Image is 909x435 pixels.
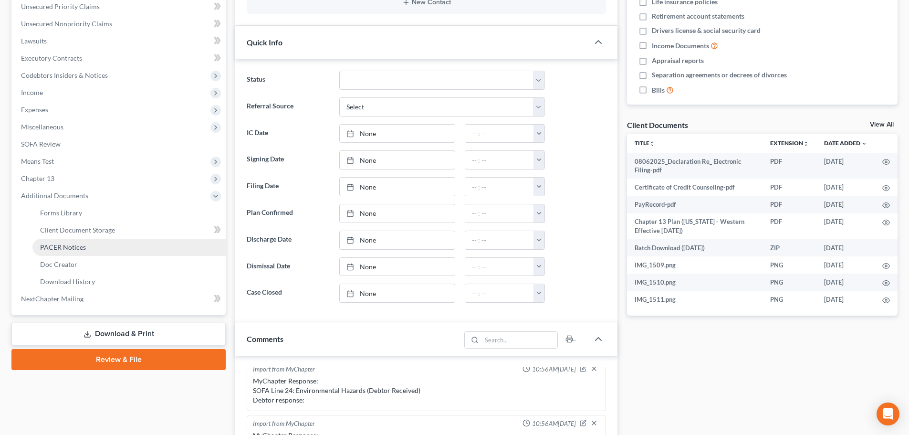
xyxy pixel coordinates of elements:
label: Plan Confirmed [242,204,334,223]
label: Signing Date [242,150,334,170]
span: Bills [652,85,665,95]
a: Lawsuits [13,32,226,50]
a: Download & Print [11,323,226,345]
a: Forms Library [32,204,226,222]
a: Executory Contracts [13,50,226,67]
a: None [340,231,455,249]
td: [DATE] [816,274,875,291]
td: [DATE] [816,239,875,256]
span: PACER Notices [40,243,86,251]
span: Lawsuits [21,37,47,45]
a: Doc Creator [32,256,226,273]
i: unfold_more [649,141,655,147]
a: SOFA Review [13,136,226,153]
input: -- : -- [465,284,534,302]
label: Status [242,71,334,90]
a: PACER Notices [32,239,226,256]
a: Unsecured Nonpriority Claims [13,15,226,32]
span: 10:56AM[DATE] [532,365,576,374]
span: Separation agreements or decrees of divorces [652,70,787,80]
div: Import from MyChapter [253,419,315,429]
span: Client Document Storage [40,226,115,234]
label: Discharge Date [242,231,334,250]
td: 08062025_Declaration Re_ Electronic Filing-pdf [627,153,763,179]
a: Review & File [11,349,226,370]
input: -- : -- [465,125,534,143]
label: IC Date [242,124,334,143]
td: PNG [763,291,816,308]
span: Quick Info [247,38,282,47]
a: None [340,125,455,143]
td: [DATE] [816,256,875,274]
input: Search... [482,332,558,348]
i: expand_more [861,141,867,147]
td: [DATE] [816,153,875,179]
i: unfold_more [803,141,809,147]
span: 10:56AM[DATE] [532,419,576,428]
span: Miscellaneous [21,123,63,131]
input: -- : -- [465,204,534,223]
td: PDF [763,153,816,179]
input: -- : -- [465,258,534,276]
span: Unsecured Priority Claims [21,2,100,11]
span: Retirement account statements [652,11,744,21]
span: Codebtors Insiders & Notices [21,71,108,79]
span: Comments [247,334,283,343]
span: Expenses [21,106,48,114]
input: -- : -- [465,151,534,169]
a: Extensionunfold_more [770,139,809,147]
div: Open Intercom Messenger [877,403,899,425]
input: -- : -- [465,231,534,249]
a: None [340,258,455,276]
div: Import from MyChapter [253,365,315,374]
span: Doc Creator [40,260,77,268]
a: None [340,204,455,223]
td: Batch Download ([DATE]) [627,239,763,256]
td: IMG_1510.png [627,274,763,291]
label: Filing Date [242,177,334,196]
span: NextChapter Mailing [21,295,84,303]
td: Chapter 13 Plan ([US_STATE] - Western Effective [DATE]) [627,213,763,240]
a: Download History [32,273,226,290]
span: Additional Documents [21,191,88,200]
span: Chapter 13 [21,174,54,182]
a: Titleunfold_more [635,139,655,147]
span: Income [21,88,43,96]
td: [DATE] [816,196,875,213]
span: Forms Library [40,209,82,217]
td: PNG [763,274,816,291]
td: ZIP [763,239,816,256]
span: Executory Contracts [21,54,82,62]
div: MyChapter Response: SOFA Line 24: Environmental Hazards (Debtor Received) Debtor response: [253,376,600,405]
td: IMG_1509.png [627,256,763,274]
span: SOFA Review [21,140,61,148]
td: PDF [763,213,816,240]
td: Certificate of Credit Counseling-pdf [627,179,763,196]
td: PayRecord-pdf [627,196,763,213]
span: Appraisal reports [652,56,704,65]
label: Dismissal Date [242,257,334,276]
a: None [340,151,455,169]
a: Date Added expand_more [824,139,867,147]
td: PNG [763,256,816,274]
td: [DATE] [816,179,875,196]
td: PDF [763,179,816,196]
a: None [340,284,455,302]
td: [DATE] [816,213,875,240]
input: -- : -- [465,178,534,196]
span: Means Test [21,157,54,165]
td: IMG_1511.png [627,291,763,308]
label: Case Closed [242,284,334,303]
a: View All [870,121,894,128]
td: PDF [763,196,816,213]
a: None [340,178,455,196]
a: NextChapter Mailing [13,290,226,308]
span: Income Documents [652,41,709,51]
a: Client Document Storage [32,222,226,239]
span: Unsecured Nonpriority Claims [21,20,112,28]
span: Drivers license & social security card [652,26,761,35]
div: Client Documents [627,120,688,130]
td: [DATE] [816,291,875,308]
label: Referral Source [242,97,334,117]
span: Download History [40,277,95,286]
